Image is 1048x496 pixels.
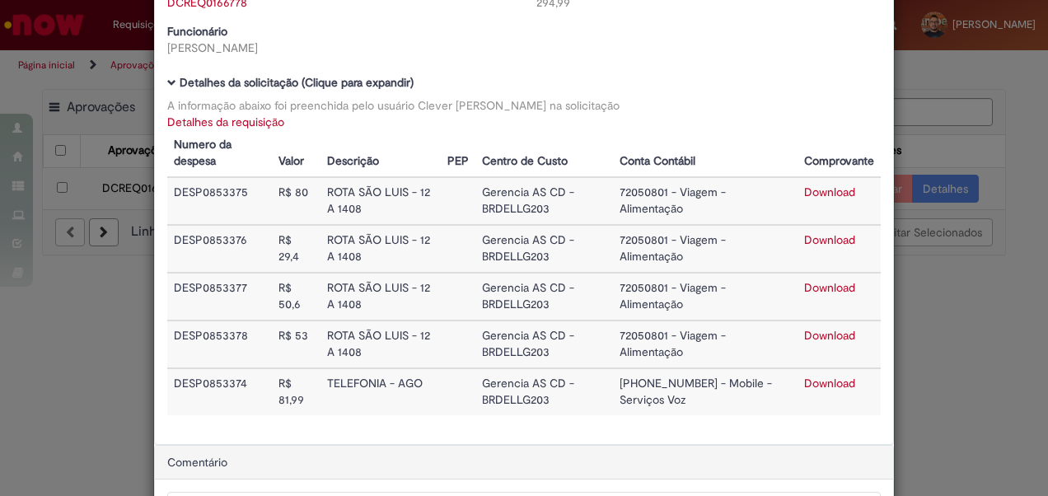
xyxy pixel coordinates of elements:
a: Download [804,280,855,295]
td: ROTA SÃO LUIS - 12 A 1408 [320,225,442,273]
td: DESP0853377 [167,273,272,321]
th: Descrição [320,130,442,177]
td: Gerencia AS CD - BRDELLG203 [475,321,613,368]
td: Gerencia AS CD - BRDELLG203 [475,273,613,321]
td: R$ 29,4 [272,225,320,273]
td: ROTA SÃO LUIS - 12 A 1408 [320,273,442,321]
td: DESP0853376 [167,225,272,273]
a: Detalhes da requisição [167,115,284,129]
div: [PERSON_NAME] [167,40,512,56]
td: 72050801 - Viagem - Alimentação [613,273,798,321]
span: Comentário [167,455,227,470]
a: Download [804,185,855,199]
a: Download [804,328,855,343]
td: DESP0853375 [167,177,272,225]
th: PEP [441,130,475,177]
h5: Detalhes da solicitação (Clique para expandir) [167,77,881,89]
td: 72050801 - Viagem - Alimentação [613,225,798,273]
td: R$ 53 [272,321,320,368]
th: Numero da despesa [167,130,272,177]
td: ROTA SÃO LUIS - 12 A 1408 [320,177,442,225]
a: Download [804,376,855,391]
div: A informação abaixo foi preenchida pelo usuário Clever [PERSON_NAME] na solicitação [167,97,881,114]
th: Valor [272,130,320,177]
th: Conta Contábil [613,130,798,177]
b: Funcionário [167,24,227,39]
td: ROTA SÃO LUIS - 12 A 1408 [320,321,442,368]
td: R$ 81,99 [272,368,320,415]
td: DESP0853374 [167,368,272,415]
th: Centro de Custo [475,130,613,177]
td: R$ 50,6 [272,273,320,321]
td: Gerencia AS CD - BRDELLG203 [475,225,613,273]
th: Comprovante [798,130,881,177]
td: TELEFONIA - AGO [320,368,442,415]
td: [PHONE_NUMBER] - Mobile - Serviços Voz [613,368,798,415]
td: 72050801 - Viagem - Alimentação [613,177,798,225]
td: R$ 80 [272,177,320,225]
b: Detalhes da solicitação (Clique para expandir) [180,75,414,90]
td: DESP0853378 [167,321,272,368]
td: Gerencia AS CD - BRDELLG203 [475,177,613,225]
td: Gerencia AS CD - BRDELLG203 [475,368,613,415]
a: Download [804,232,855,247]
td: 72050801 - Viagem - Alimentação [613,321,798,368]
